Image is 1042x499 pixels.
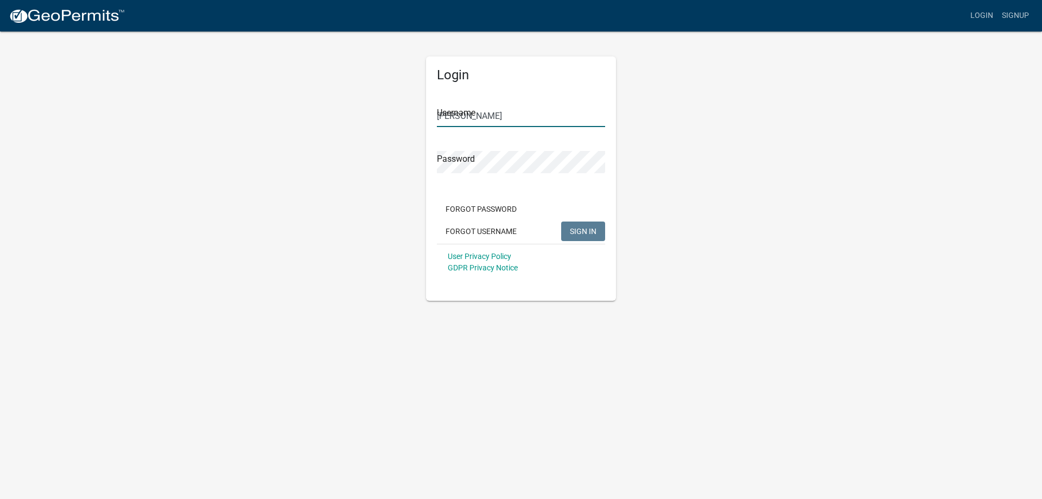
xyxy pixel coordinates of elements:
span: SIGN IN [570,226,596,235]
a: User Privacy Policy [448,252,511,261]
a: Login [966,5,997,26]
a: Signup [997,5,1033,26]
h5: Login [437,67,605,83]
button: SIGN IN [561,222,605,241]
button: Forgot Password [437,199,525,219]
a: GDPR Privacy Notice [448,263,518,272]
button: Forgot Username [437,222,525,241]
